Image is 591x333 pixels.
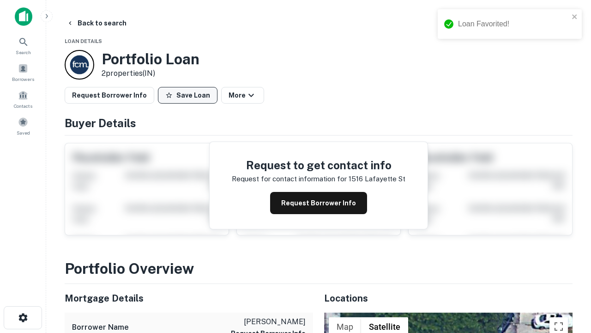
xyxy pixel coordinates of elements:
[232,157,405,173] h4: Request to get contact info
[158,87,217,104] button: Save Loan
[545,229,591,274] iframe: Chat Widget
[16,49,31,56] span: Search
[65,38,102,44] span: Loan Details
[3,113,43,138] a: Saved
[3,60,43,85] a: Borrowers
[572,13,578,22] button: close
[324,291,573,305] h5: Locations
[72,322,129,333] h6: Borrower Name
[17,129,30,136] span: Saved
[102,50,199,68] h3: Portfolio Loan
[65,258,573,280] h3: Portfolio Overview
[15,7,32,26] img: capitalize-icon.png
[102,68,199,79] p: 2 properties (IN)
[65,115,573,131] h4: Buyer Details
[3,86,43,111] a: Contacts
[65,87,154,104] button: Request Borrower Info
[270,192,367,214] button: Request Borrower Info
[221,87,264,104] button: More
[12,75,34,83] span: Borrowers
[65,291,313,305] h5: Mortgage Details
[63,15,130,31] button: Back to search
[231,316,306,327] p: [PERSON_NAME]
[3,33,43,58] a: Search
[14,102,32,110] span: Contacts
[232,173,347,185] p: Request for contact information for
[349,173,405,185] p: 1516 lafayette st
[458,18,569,30] div: Loan Favorited!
